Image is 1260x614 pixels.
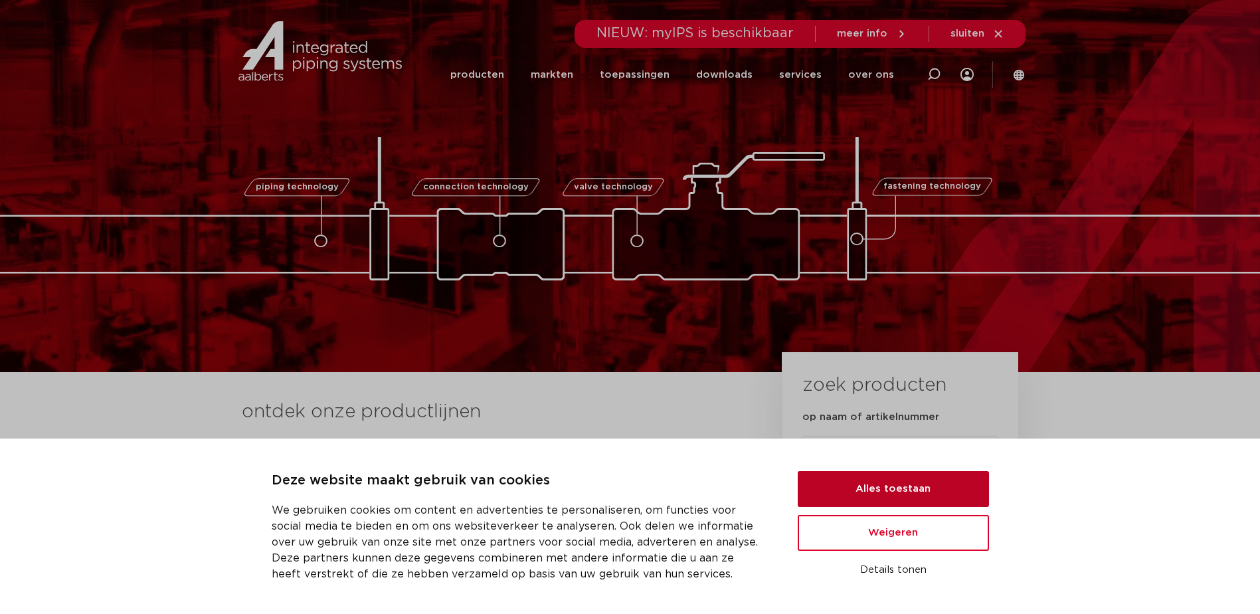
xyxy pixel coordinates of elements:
span: meer info [837,29,887,39]
span: connection technology [422,183,528,191]
h3: ontdek onze productlijnen [242,399,737,425]
a: services [779,49,822,100]
a: markten [531,49,573,100]
a: meer info [837,28,907,40]
span: valve technology [574,183,653,191]
input: zoeken [802,436,998,466]
span: fastening technology [883,183,981,191]
button: Details tonen [798,559,989,581]
p: Deze website maakt gebruik van cookies [272,470,766,492]
span: NIEUW: myIPS is beschikbaar [596,27,794,40]
a: over ons [848,49,894,100]
nav: Menu [450,49,894,100]
a: toepassingen [600,49,670,100]
a: downloads [696,49,753,100]
label: op naam of artikelnummer [802,411,939,424]
p: We gebruiken cookies om content en advertenties te personaliseren, om functies voor social media ... [272,502,766,582]
h3: zoek producten [802,372,946,399]
button: Alles toestaan [798,471,989,507]
span: sluiten [950,29,984,39]
a: producten [450,49,504,100]
span: piping technology [256,183,339,191]
a: sluiten [950,28,1004,40]
button: Weigeren [798,515,989,551]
